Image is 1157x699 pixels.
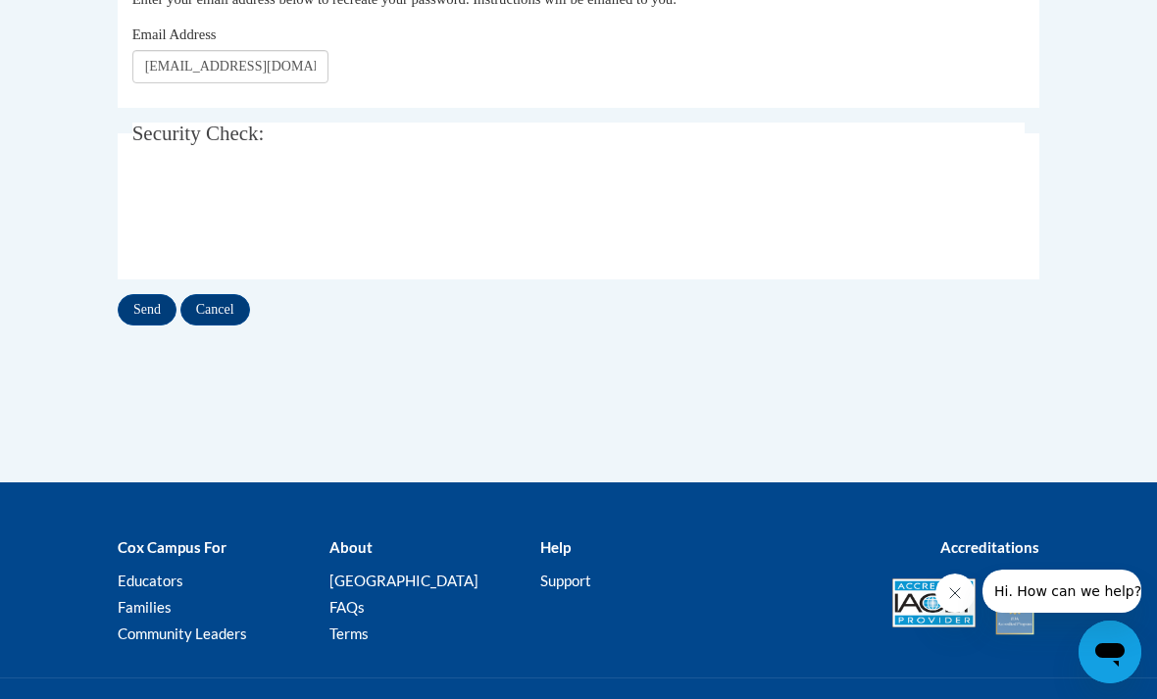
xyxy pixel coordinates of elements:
input: Email [132,50,328,83]
iframe: reCAPTCHA [132,178,430,255]
img: IDA® Accredited [990,569,1039,637]
img: Accredited IACET® Provider [892,578,976,627]
b: Accreditations [940,538,1039,556]
a: Community Leaders [118,624,247,642]
a: Support [540,572,591,589]
a: Terms [329,624,369,642]
input: Send [118,294,176,325]
a: Families [118,598,172,616]
a: Educators [118,572,183,589]
span: Security Check: [132,122,265,145]
input: Cancel [180,294,250,325]
iframe: Message from company [982,570,1141,613]
iframe: Button to launch messaging window [1079,621,1141,683]
b: About [329,538,373,556]
a: FAQs [329,598,365,616]
b: Help [540,538,571,556]
a: [GEOGRAPHIC_DATA] [329,572,478,589]
span: Email Address [132,26,217,42]
iframe: Close message [935,574,975,613]
b: Cox Campus For [118,538,226,556]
